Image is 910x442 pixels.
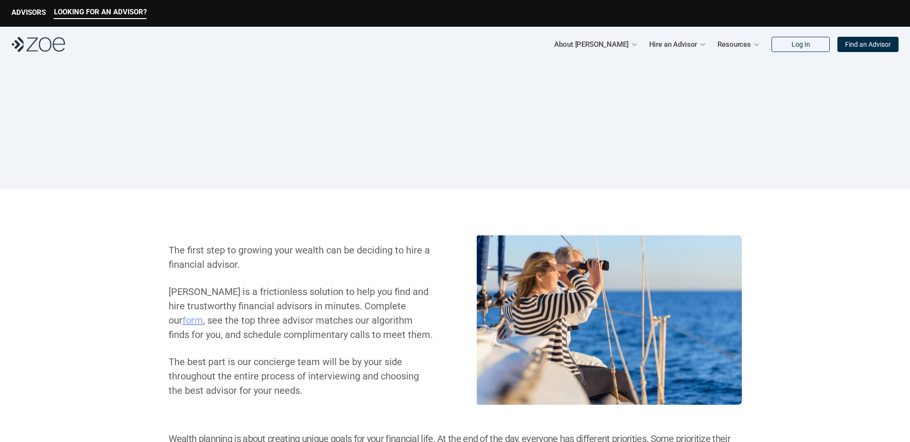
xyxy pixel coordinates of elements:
[54,8,147,16] p: LOOKING FOR AN ADVISOR?
[649,37,697,52] p: Hire an Advisor
[771,37,830,52] a: Log In
[182,315,203,326] a: form
[792,41,810,49] p: Log In
[11,8,46,17] p: ADVISORS
[169,355,434,398] p: The best part is our concierge team will be by your side throughout the entire process of intervi...
[717,37,751,52] p: Resources
[554,37,628,52] p: About [PERSON_NAME]
[169,243,434,272] p: The first step to growing your wealth can be deciding to hire a financial advisor.
[169,284,434,342] p: [PERSON_NAME] is a frictionless solution to help you find and hire trustworthy financial advisors...
[272,110,638,142] h1: Where to Find a Financial Advisor
[845,41,891,49] p: Find an Advisor
[837,37,899,52] a: Find an Advisor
